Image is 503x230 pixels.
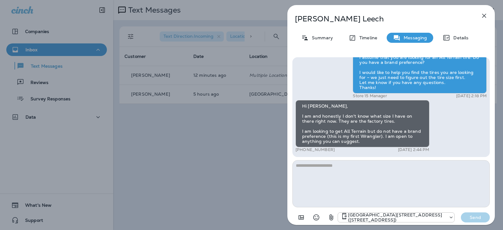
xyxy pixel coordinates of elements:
[338,212,454,222] div: +1 (402) 891-8464
[398,147,429,152] p: [DATE] 2:44 PM
[401,35,427,40] p: Messaging
[295,211,307,224] button: Add in a premade template
[348,212,445,222] p: [GEOGRAPHIC_DATA][STREET_ADDRESS] ([STREET_ADDRESS])
[310,211,323,224] button: Select an emoji
[295,14,467,23] p: [PERSON_NAME] Leech
[353,93,387,98] p: Store 15 Manager
[296,100,429,147] div: Hi [PERSON_NAME], I am and honestly I don't know what size I have on there right now. They are th...
[296,147,335,152] p: [PHONE_NUMBER]
[456,93,487,98] p: [DATE] 2:18 PM
[309,35,333,40] p: Summary
[450,35,468,40] p: Details
[356,35,377,40] p: Timeline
